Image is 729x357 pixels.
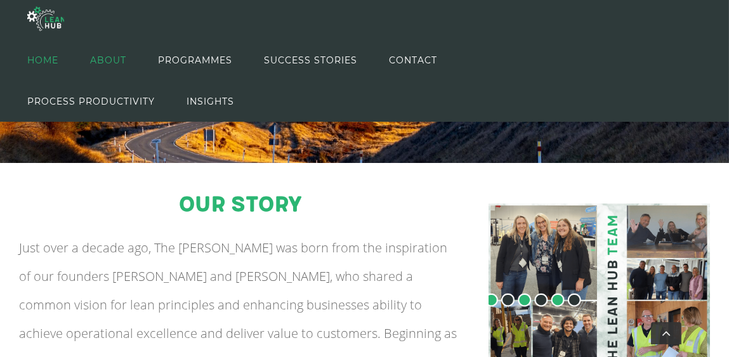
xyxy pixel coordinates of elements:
[27,32,58,89] span: HOME
[179,192,301,217] span: our story
[27,1,64,36] img: The Lean Hub | Optimising productivity with Lean Logo
[187,81,234,122] a: INSIGHTS
[158,39,232,81] a: PROGRAMMES
[90,39,126,81] a: ABOUT
[187,73,234,130] span: INSIGHTS
[158,32,232,89] span: PROGRAMMES
[27,39,570,122] nav: Main Menu
[27,81,155,122] a: PROCESS PRODUCTIVITY
[27,39,58,81] a: HOME
[389,39,437,81] a: CONTACT
[90,32,126,89] span: ABOUT
[264,32,357,89] span: SUCCESS STORIES
[27,73,155,130] span: PROCESS PRODUCTIVITY
[264,39,357,81] a: SUCCESS STORIES
[389,32,437,89] span: CONTACT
